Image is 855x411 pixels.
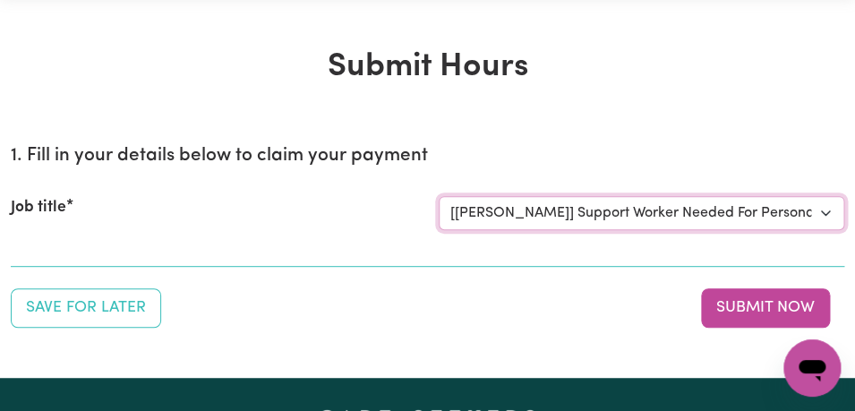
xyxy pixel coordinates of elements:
h2: 1. Fill in your details below to claim your payment [11,145,844,167]
button: Save your job report [11,288,161,328]
label: Job title [11,196,66,219]
button: Submit your job report [701,288,830,328]
iframe: Button to launch messaging window [783,339,841,397]
h1: Submit Hours [11,48,844,88]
